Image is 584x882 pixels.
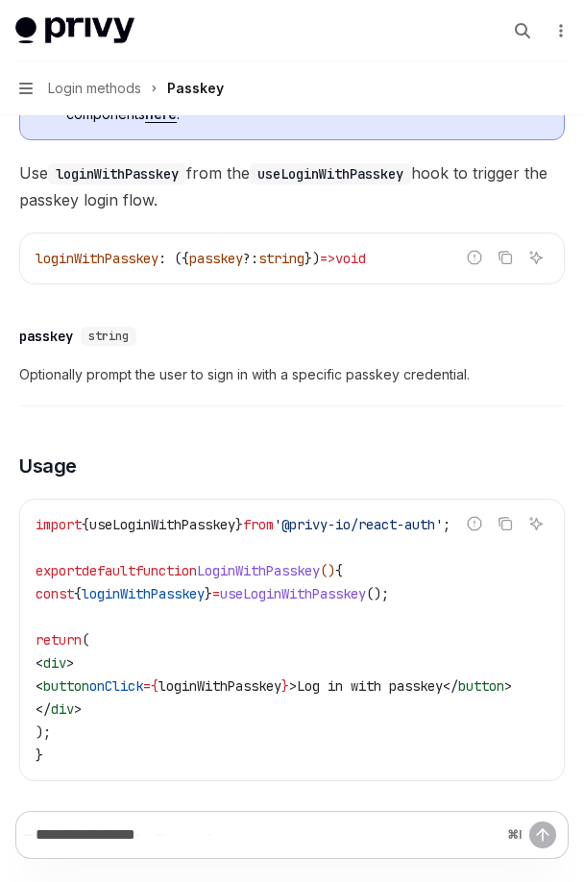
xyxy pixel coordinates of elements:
span: ?: [243,250,258,267]
button: Open search [507,15,538,46]
span: (); [366,585,389,602]
span: { [74,585,82,602]
span: useLoginWithPasskey [89,516,235,533]
span: div [51,700,74,718]
span: const [36,585,74,602]
span: string [258,250,304,267]
span: => [320,250,335,267]
button: Ask AI [523,511,548,536]
span: < [36,677,43,695]
span: from [243,516,274,533]
span: }) [304,250,320,267]
span: string [88,329,129,344]
span: { [335,562,343,579]
div: Passkey [167,77,224,100]
span: LoginWithPasskey [197,562,320,579]
span: () [320,562,335,579]
span: </ [36,700,51,718]
div: passkey [19,327,73,346]
button: Copy the contents from the code block [493,245,518,270]
span: function [135,562,197,579]
span: passkey [189,250,243,267]
span: default [82,562,135,579]
span: Log in with passkey [297,677,443,695]
span: div [43,654,66,672]
button: Send message [529,821,556,848]
span: Use from the hook to trigger the passkey login flow. [19,159,565,213]
span: '@privy-io/react-auth' [274,516,443,533]
span: { [82,516,89,533]
code: loginWithPasskey [48,163,186,184]
span: button [458,677,504,695]
span: } [281,677,289,695]
span: > [504,677,512,695]
span: return [36,631,82,649]
button: Copy the contents from the code block [493,511,518,536]
input: Ask a question... [36,812,499,858]
span: ); [36,723,51,741]
span: = [143,677,151,695]
button: Ask AI [523,245,548,270]
span: > [289,677,297,695]
span: } [36,747,43,764]
button: Report incorrect code [462,511,487,536]
span: ( [82,631,89,649]
span: Optionally prompt the user to sign in with a specific passkey credential. [19,363,565,386]
span: } [235,516,243,533]
span: ; [443,516,450,533]
span: export [36,562,82,579]
button: Report incorrect code [462,245,487,270]
span: useLoginWithPasskey [220,585,366,602]
span: < [36,654,43,672]
span: loginWithPasskey [36,250,158,267]
span: void [335,250,366,267]
span: > [74,700,82,718]
span: button [43,677,89,695]
button: More actions [549,17,569,44]
span: = [212,585,220,602]
span: : ({ [158,250,189,267]
span: { [151,677,158,695]
code: useLoginWithPasskey [250,163,411,184]
span: > [66,654,74,672]
span: Login methods [48,77,141,100]
span: loginWithPasskey [82,585,205,602]
span: </ [443,677,458,695]
span: loginWithPasskey [158,677,281,695]
span: import [36,516,82,533]
span: Usage [19,453,77,479]
span: onClick [89,677,143,695]
span: } [205,585,212,602]
img: light logo [15,17,134,44]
